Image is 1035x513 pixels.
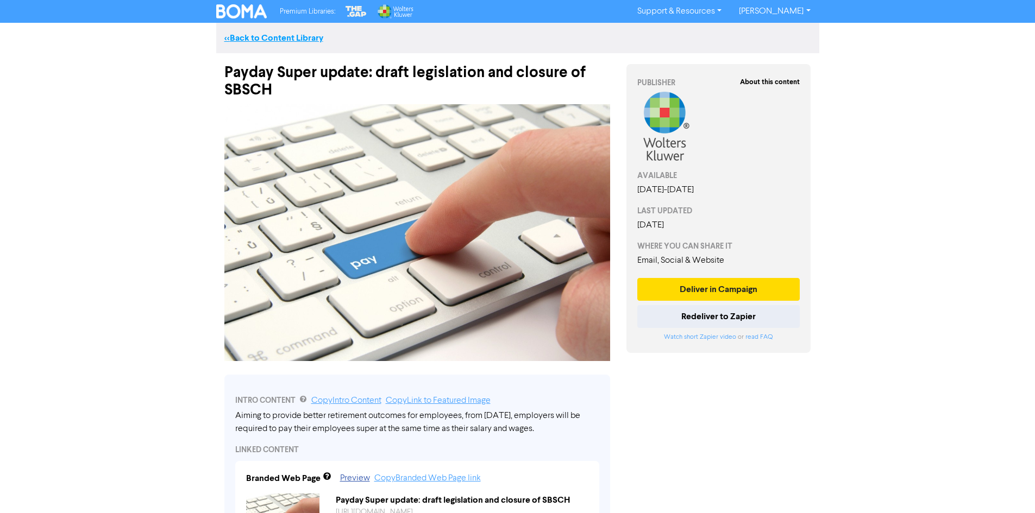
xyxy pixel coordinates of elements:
div: Email, Social & Website [637,254,800,267]
div: LAST UPDATED [637,205,800,217]
button: Redeliver to Zapier [637,305,800,328]
div: INTRO CONTENT [235,394,599,407]
strong: About this content [740,78,800,86]
a: [PERSON_NAME] [730,3,819,20]
img: Wolters Kluwer [377,4,413,18]
span: Premium Libraries: [280,8,335,15]
div: Aiming to provide better retirement outcomes for employees, from [DATE], employers will be requir... [235,409,599,435]
div: [DATE] - [DATE] [637,183,800,197]
a: Copy Branded Web Page link [374,474,481,483]
button: Deliver in Campaign [637,278,800,301]
div: WHERE YOU CAN SHARE IT [637,240,800,252]
a: Watch short Zapier video [664,334,736,340]
a: <<Back to Content Library [224,33,323,43]
a: read FAQ [745,334,773,340]
a: Copy Link to Featured Image [386,396,491,405]
a: Copy Intro Content [311,396,381,405]
img: BOMA Logo [216,4,267,18]
div: LINKED CONTENT [235,444,599,455]
div: AVAILABLE [637,170,800,181]
a: Preview [340,474,370,483]
div: Branded Web Page [246,472,321,485]
img: The Gap [344,4,368,18]
iframe: Chat Widget [981,461,1035,513]
div: Payday Super update: draft legislation and closure of SBSCH [224,53,610,99]
div: or [637,332,800,342]
div: PUBLISHER [637,77,800,88]
div: Payday Super update: draft legislation and closure of SBSCH [328,493,597,506]
a: Support & Resources [629,3,730,20]
div: [DATE] [637,219,800,232]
